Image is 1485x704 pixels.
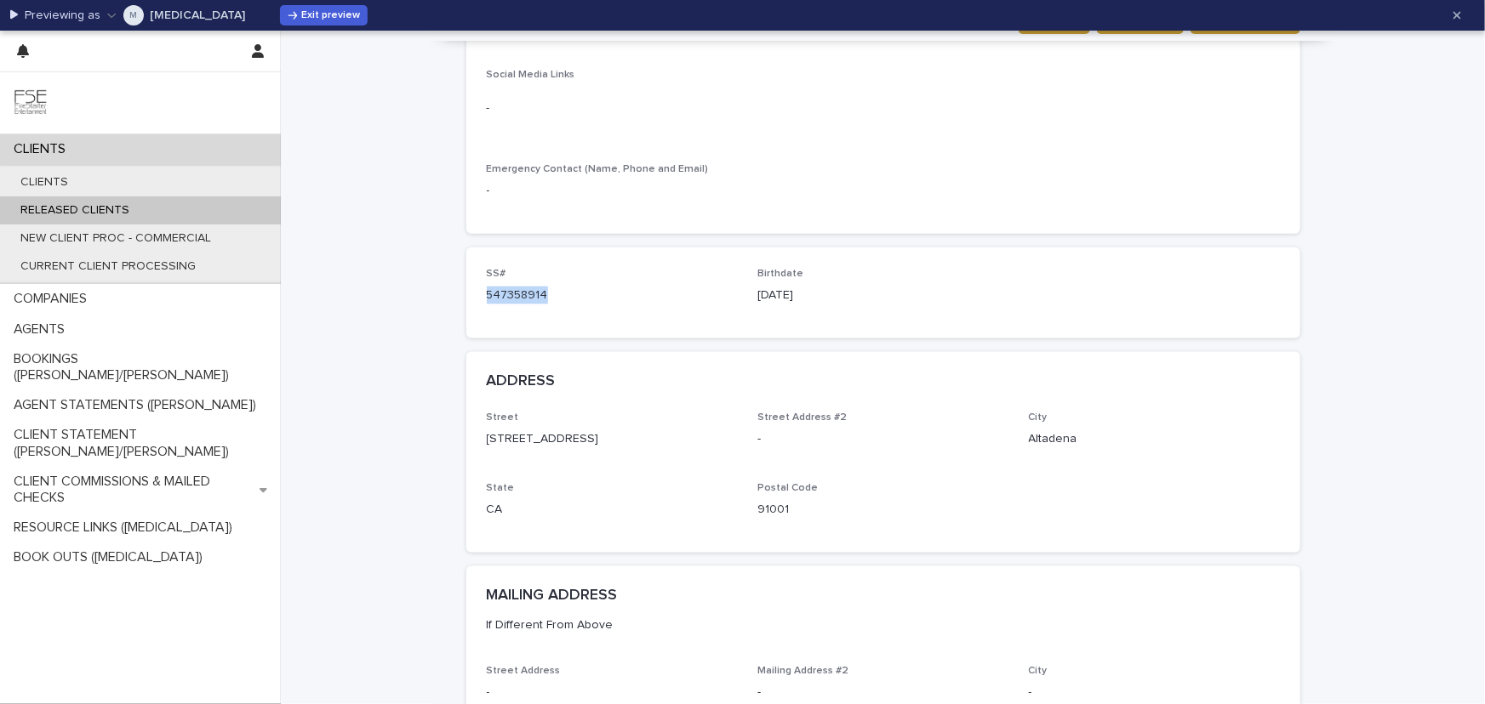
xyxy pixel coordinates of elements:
span: State [487,483,515,493]
span: Street Address #2 [757,412,847,423]
span: Street [487,412,519,423]
span: Street Address [487,666,561,676]
p: - [487,182,1280,200]
span: Postal Code [757,483,818,493]
span: Exit preview [302,10,361,20]
p: AGENTS [7,321,78,338]
p: CLIENTS [7,141,79,157]
p: [MEDICAL_DATA] [151,9,246,21]
p: - [1029,684,1280,701]
iframe: Open customer support [1431,648,1476,694]
p: Altadena [1029,430,1280,448]
h2: ADDRESS [487,372,556,391]
p: - [487,684,738,701]
p: 547358914 [487,287,738,304]
img: 9JgRvJ3ETPGCJDhvPVA5 [14,86,48,120]
p: NEW CLIENT PROC - COMMERCIAL [7,231,225,246]
p: AGENT STATEMENTS ([PERSON_NAME]) [7,397,270,413]
p: RESOURCE LINKS ([MEDICAL_DATA]) [7,519,246,536]
p: BOOKINGS ([PERSON_NAME]/[PERSON_NAME]) [7,351,281,383]
div: Melena [129,5,137,26]
p: CURRENT CLIENT PROCESSING [7,259,209,274]
p: CLIENTS [7,175,82,190]
span: City [1029,412,1048,423]
button: Melena[MEDICAL_DATA] [107,2,246,29]
span: Social Media Links [487,70,575,80]
p: - [757,684,1008,701]
span: City [1029,666,1048,676]
span: Birthdate [757,269,803,279]
p: Previewing as [25,9,100,23]
p: 91001 [757,501,1008,519]
p: - [757,430,1008,448]
span: Emergency Contact (Name, Phone and Email) [487,164,709,174]
button: Exit preview [280,5,368,26]
p: BOOK OUTS ([MEDICAL_DATA]) [7,549,216,565]
p: COMPANIES [7,291,100,307]
p: CLIENT STATEMENT ([PERSON_NAME]/[PERSON_NAME]) [7,427,281,459]
span: Mailing Address #2 [757,666,848,676]
p: CA [487,501,738,519]
p: [STREET_ADDRESS] [487,430,738,448]
p: - [487,99,738,117]
p: CLIENT COMMISSIONS & MAILED CHECKS [7,474,260,506]
p: RELEASED CLIENTS [7,203,143,218]
p: [DATE] [757,287,1008,304]
p: If Different From Above [487,617,1273,633]
span: SS# [487,269,506,279]
h2: MAILING ADDRESS [487,587,618,605]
